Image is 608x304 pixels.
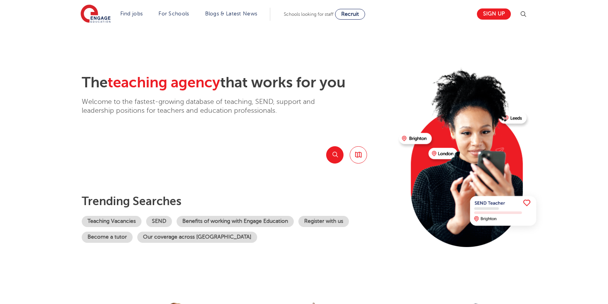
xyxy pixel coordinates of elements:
[146,216,172,227] a: SEND
[82,216,141,227] a: Teaching Vacancies
[298,216,349,227] a: Register with us
[82,232,133,243] a: Become a tutor
[82,74,393,92] h2: The that works for you
[137,232,257,243] a: Our coverage across [GEOGRAPHIC_DATA]
[326,146,344,164] button: Search
[341,11,359,17] span: Recruit
[205,11,258,17] a: Blogs & Latest News
[177,216,294,227] a: Benefits of working with Engage Education
[335,9,365,20] a: Recruit
[81,5,111,24] img: Engage Education
[158,11,189,17] a: For Schools
[108,74,220,91] span: teaching agency
[82,97,336,115] p: Welcome to the fastest-growing database of teaching, SEND, support and leadership positions for t...
[284,12,333,17] span: Schools looking for staff
[120,11,143,17] a: Find jobs
[477,8,511,20] a: Sign up
[82,194,393,208] p: Trending searches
